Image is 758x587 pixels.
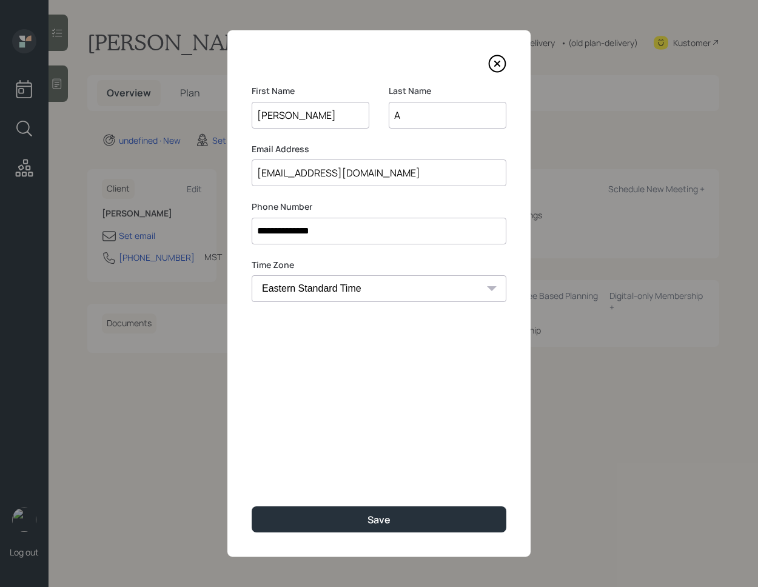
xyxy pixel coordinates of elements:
[252,143,506,155] label: Email Address
[367,513,391,526] div: Save
[252,506,506,532] button: Save
[389,85,506,97] label: Last Name
[252,259,506,271] label: Time Zone
[252,201,506,213] label: Phone Number
[252,85,369,97] label: First Name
